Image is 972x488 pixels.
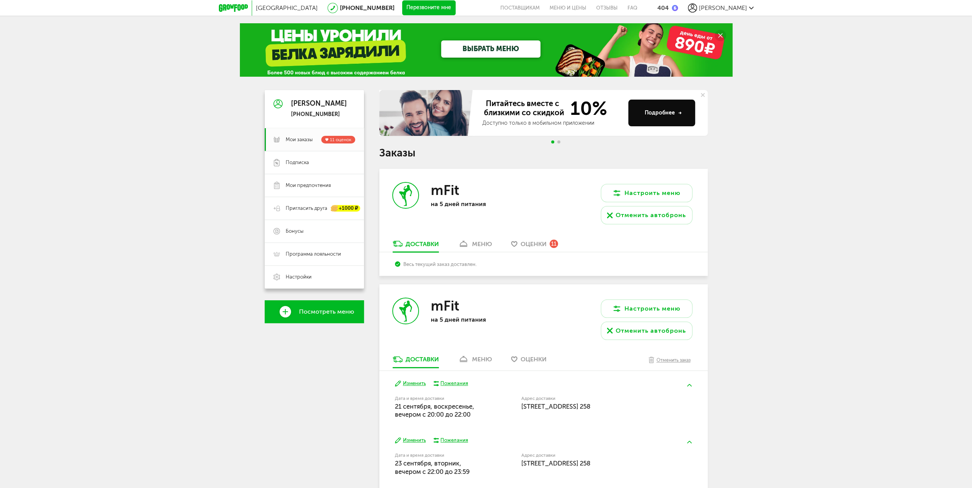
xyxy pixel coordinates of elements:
div: Пожелания [440,380,468,387]
a: меню [454,240,496,252]
button: Перезвоните мне [402,0,456,16]
span: Мои предпочтения [286,182,331,189]
div: Отменить заказ [657,356,691,364]
span: Программа лояльности [286,251,341,258]
label: Адрес доставки [521,453,664,457]
span: Пригласить друга [286,205,327,212]
span: Go to slide 2 [557,140,560,143]
div: Доставки [406,240,439,248]
div: 11 [550,240,558,248]
button: Пожелания [433,437,468,444]
img: arrow-up-green.5eb5f82.svg [687,441,692,443]
span: [GEOGRAPHIC_DATA] [256,4,318,11]
div: Отменить автобронь [616,211,686,220]
div: Отменить автобронь [616,326,686,335]
button: Пожелания [433,380,468,387]
div: Весь текущий заказ доставлен. [395,261,692,267]
p: на 5 дней питания [430,200,530,208]
div: +1000 ₽ [331,205,360,212]
span: [PERSON_NAME] [699,4,747,11]
div: Доступно только в мобильном приложении [482,119,622,127]
span: Посмотреть меню [299,308,354,315]
button: Отменить заказ [645,355,694,370]
a: Подписка [265,151,364,174]
a: Мои предпочтения [265,174,364,197]
span: Питайтесь вместе с близкими со скидкой [482,99,566,118]
h1: Заказы [379,148,708,158]
a: Настройки [265,266,364,288]
button: Изменить [395,380,426,387]
span: Мои заказы [286,136,313,143]
span: Go to slide 1 [551,140,554,143]
h3: mFit [430,298,459,314]
a: Пригласить друга +1000 ₽ [265,197,364,220]
span: Подписка [286,159,309,166]
div: [PHONE_NUMBER] [291,111,347,118]
img: family-banner.579af9d.jpg [379,90,475,136]
span: Бонусы [286,228,304,235]
button: Изменить [395,437,426,444]
span: [STREET_ADDRESS] 258 [521,459,590,467]
span: 21 сентября, воскресенье, вечером c 20:00 до 22:00 [395,403,474,418]
p: на 5 дней питания [430,316,530,323]
a: Доставки [389,355,443,367]
div: меню [472,240,492,248]
a: меню [454,355,496,367]
a: Мои заказы 11 оценок [265,128,364,151]
a: Доставки [389,240,443,252]
a: ВЫБРАТЬ МЕНЮ [441,40,540,58]
button: Отменить автобронь [601,322,692,340]
label: Дата и время доставки [395,453,482,457]
span: Оценки [521,356,547,363]
div: Пожелания [440,437,468,444]
div: [PERSON_NAME] [291,100,347,108]
img: arrow-up-green.5eb5f82.svg [687,384,692,387]
span: [STREET_ADDRESS] 258 [521,403,590,410]
div: 404 [657,4,669,11]
h3: mFit [430,182,459,198]
div: Подробнее [645,109,682,117]
img: bonus_b.cdccf46.png [672,5,678,11]
a: Бонусы [265,220,364,243]
label: Адрес доставки [521,396,664,401]
button: Настроить меню [601,184,692,202]
button: Отменить автобронь [601,206,692,224]
a: Оценки [507,355,550,367]
button: Настроить меню [601,300,692,318]
a: Программа лояльности [265,243,364,266]
div: Доставки [406,356,439,363]
span: 11 оценок [330,137,351,142]
a: [PHONE_NUMBER] [340,4,395,11]
button: Подробнее [628,100,695,126]
a: Оценки 11 [507,240,562,252]
span: 10% [566,99,607,118]
label: Дата и время доставки [395,396,482,401]
span: Настройки [286,274,312,280]
span: 23 сентября, вторник, вечером c 22:00 до 23:59 [395,459,470,475]
span: Оценки [521,240,547,248]
div: меню [472,356,492,363]
a: Посмотреть меню [265,300,364,323]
